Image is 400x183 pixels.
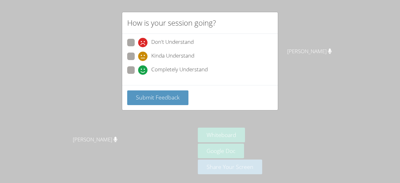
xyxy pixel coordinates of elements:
[136,94,180,101] span: Submit Feedback
[127,90,188,105] button: Submit Feedback
[127,17,216,28] h2: How is your session going?
[151,52,194,61] span: Kinda Understand
[151,38,194,47] span: Don't Understand
[151,65,208,75] span: Completely Understand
